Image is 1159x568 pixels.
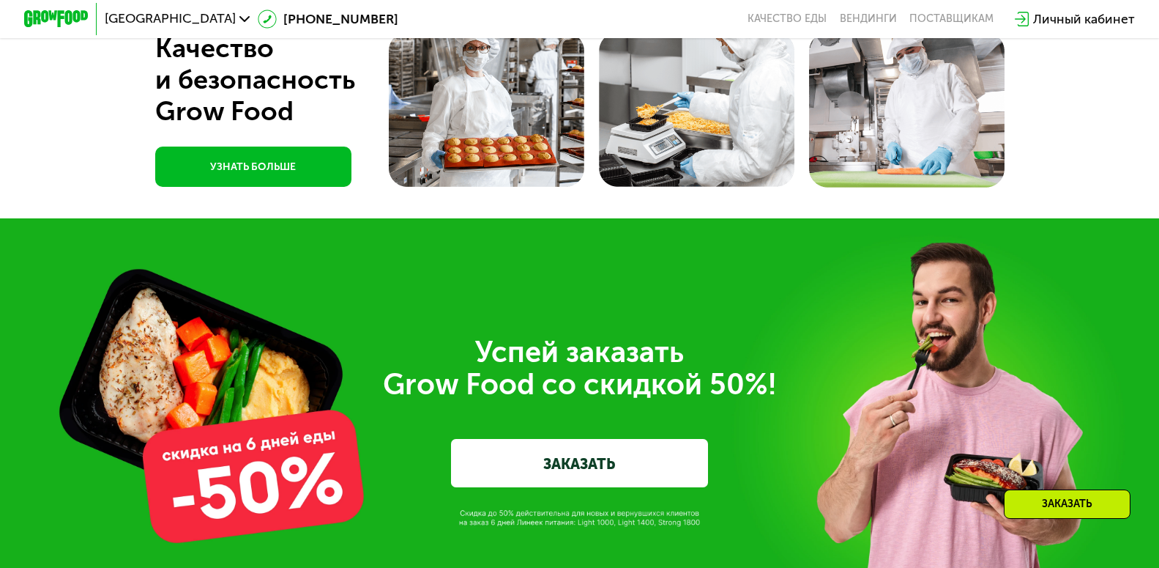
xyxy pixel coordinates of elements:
a: [PHONE_NUMBER] [258,10,398,29]
div: Качество и безопасность Grow Food [155,32,409,127]
a: УЗНАТЬ БОЛЬШЕ [155,147,351,187]
div: поставщикам [909,12,994,26]
div: Заказать [1004,490,1130,519]
a: ЗАКАЗАТЬ [451,439,709,487]
a: Качество еды [748,12,827,26]
div: Успей заказать Grow Food со скидкой 50%! [129,336,1030,401]
a: Вендинги [840,12,897,26]
span: [GEOGRAPHIC_DATA] [105,12,236,26]
div: Личный кабинет [1033,10,1135,29]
